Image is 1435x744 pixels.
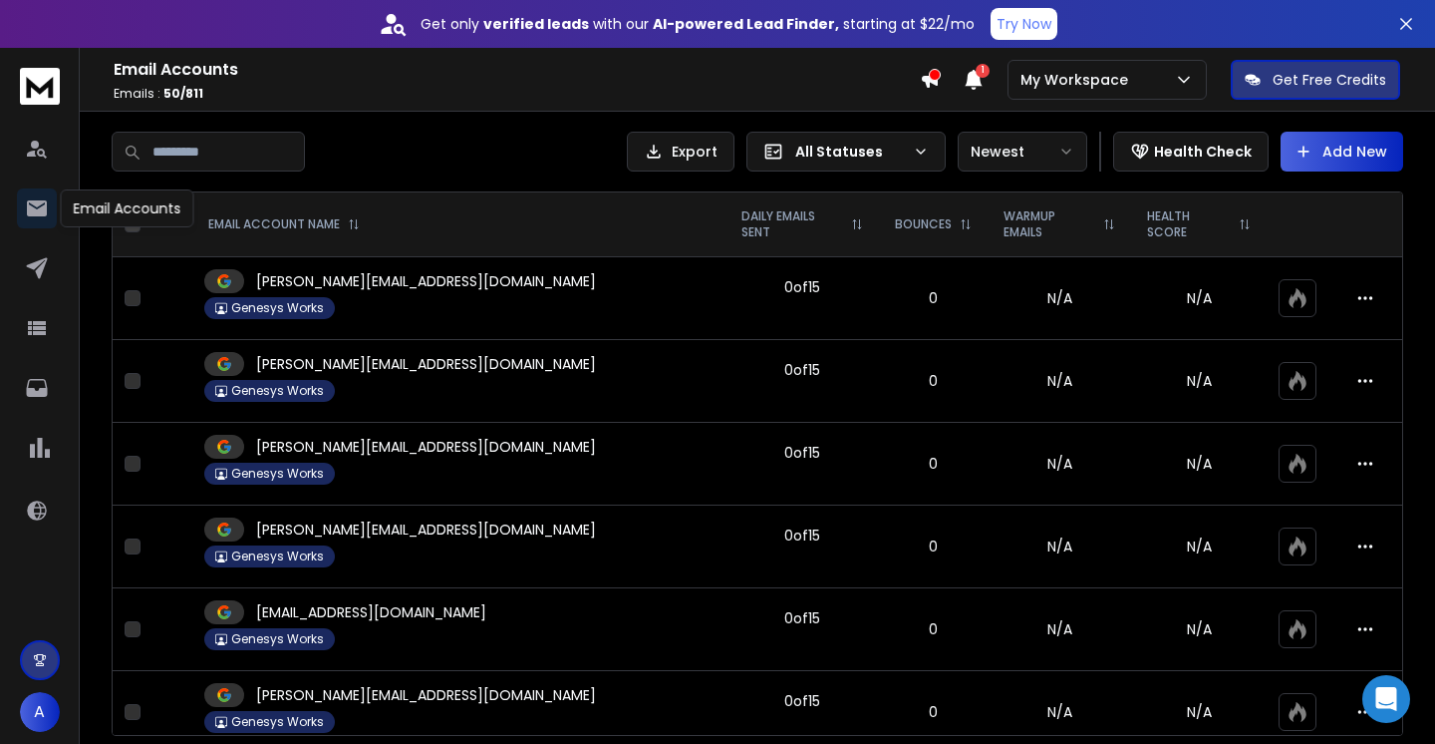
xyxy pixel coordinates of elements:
p: [PERSON_NAME][EMAIL_ADDRESS][DOMAIN_NAME] [256,520,596,540]
button: Get Free Credits [1231,60,1400,100]
td: N/A [988,257,1131,340]
strong: verified leads [483,14,589,34]
p: 0 [891,619,976,639]
p: [PERSON_NAME][EMAIL_ADDRESS][DOMAIN_NAME] [256,354,596,374]
p: N/A [1143,702,1255,722]
button: Newest [958,132,1087,172]
p: N/A [1143,454,1255,474]
p: 0 [891,537,976,557]
p: BOUNCES [895,216,952,232]
div: Open Intercom Messenger [1362,675,1410,723]
p: [PERSON_NAME][EMAIL_ADDRESS][DOMAIN_NAME] [256,685,596,705]
p: [PERSON_NAME][EMAIL_ADDRESS][DOMAIN_NAME] [256,437,596,457]
p: WARMUP EMAILS [1004,208,1095,240]
p: Genesys Works [231,466,324,482]
p: Genesys Works [231,549,324,564]
span: 1 [976,64,990,78]
div: 0 of 15 [784,608,820,628]
p: Genesys Works [231,714,324,730]
p: Genesys Works [231,383,324,399]
button: A [20,692,60,732]
button: Health Check [1113,132,1269,172]
td: N/A [988,506,1131,588]
p: Genesys Works [231,631,324,647]
td: N/A [988,588,1131,671]
p: 0 [891,288,976,308]
p: 0 [891,702,976,722]
p: Health Check [1154,142,1252,162]
td: N/A [988,423,1131,506]
p: Try Now [997,14,1051,34]
p: N/A [1143,371,1255,391]
p: Get Free Credits [1273,70,1386,90]
strong: AI-powered Lead Finder, [653,14,839,34]
div: 0 of 15 [784,526,820,546]
div: 0 of 15 [784,691,820,711]
div: 0 of 15 [784,360,820,380]
p: All Statuses [795,142,905,162]
p: N/A [1143,619,1255,639]
p: 0 [891,371,976,391]
p: N/A [1143,537,1255,557]
p: [EMAIL_ADDRESS][DOMAIN_NAME] [256,602,486,622]
img: logo [20,68,60,105]
p: Emails : [114,86,920,102]
div: EMAIL ACCOUNT NAME [208,216,360,232]
button: Add New [1281,132,1403,172]
div: Email Accounts [61,189,194,227]
p: HEALTH SCORE [1147,208,1231,240]
p: 0 [891,454,976,474]
td: N/A [988,340,1131,423]
span: 50 / 811 [163,85,203,102]
h1: Email Accounts [114,58,920,82]
p: [PERSON_NAME][EMAIL_ADDRESS][DOMAIN_NAME] [256,271,596,291]
p: DAILY EMAILS SENT [741,208,844,240]
p: Get only with our starting at $22/mo [421,14,975,34]
div: 0 of 15 [784,277,820,297]
div: 0 of 15 [784,443,820,463]
button: Export [627,132,734,172]
button: Try Now [991,8,1057,40]
p: Genesys Works [231,300,324,316]
p: N/A [1143,288,1255,308]
p: My Workspace [1020,70,1136,90]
